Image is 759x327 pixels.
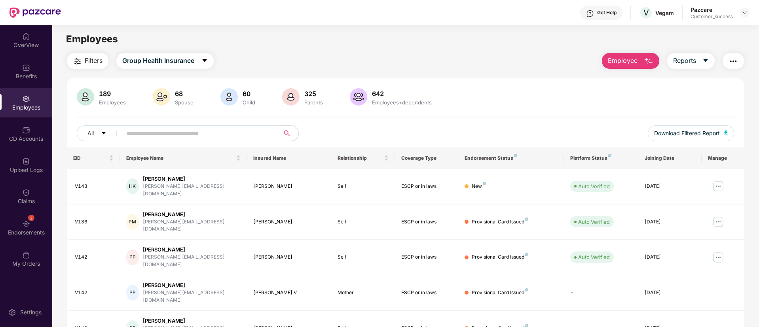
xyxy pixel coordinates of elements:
[8,308,16,316] img: svg+xml;base64,PHN2ZyBpZD0iU2V0dGluZy0yMHgyMCIgeG1sbnM9Imh0dHA6Ly93d3cudzMub3JnLzIwMDAvc3ZnIiB3aW...
[691,13,733,20] div: Customer_success
[143,253,241,268] div: [PERSON_NAME][EMAIL_ADDRESS][DOMAIN_NAME]
[279,130,294,136] span: search
[126,250,139,265] div: PP
[253,218,325,226] div: [PERSON_NAME]
[702,57,709,64] span: caret-down
[28,215,34,221] div: 2
[564,275,638,311] td: -
[22,95,30,103] img: svg+xml;base64,PHN2ZyBpZD0iRW1wbG95ZWVzIiB4bWxucz0iaHR0cDovL3d3dy53My5vcmcvMjAwMC9zdmciIHdpZHRoPS...
[597,9,617,16] div: Get Help
[97,90,127,98] div: 189
[120,147,247,169] th: Employee Name
[143,246,241,253] div: [PERSON_NAME]
[401,183,452,190] div: ESCP or in laws
[247,147,332,169] th: Insured Name
[654,129,720,138] span: Download Filtered Report
[395,147,458,169] th: Coverage Type
[338,218,388,226] div: Self
[75,218,114,226] div: V136
[9,8,61,18] img: New Pazcare Logo
[472,253,528,261] div: Provisional Card Issued
[85,56,102,66] span: Filters
[691,6,733,13] div: Pazcare
[602,53,659,69] button: Employee
[66,33,118,45] span: Employees
[143,175,241,183] div: [PERSON_NAME]
[472,218,528,226] div: Provisional Card Issued
[201,57,208,64] span: caret-down
[77,125,125,141] button: Allcaret-down
[143,317,241,325] div: [PERSON_NAME]
[253,253,325,261] div: [PERSON_NAME]
[712,180,725,193] img: manageButton
[645,183,695,190] div: [DATE]
[87,129,94,138] span: All
[578,218,610,226] div: Auto Verified
[644,57,653,66] img: svg+xml;base64,PHN2ZyB4bWxucz0iaHR0cDovL3d3dy53My5vcmcvMjAwMC9zdmciIHhtbG5zOnhsaW5rPSJodHRwOi8vd3...
[483,182,486,185] img: svg+xml;base64,PHN2ZyB4bWxucz0iaHR0cDovL3d3dy53My5vcmcvMjAwMC9zdmciIHdpZHRoPSI4IiBoZWlnaHQ9IjgiIH...
[241,90,257,98] div: 60
[338,289,388,297] div: Mother
[279,125,299,141] button: search
[742,9,748,16] img: svg+xml;base64,PHN2ZyBpZD0iRHJvcGRvd24tMzJ4MzIiIHhtbG5zPSJodHRwOi8vd3d3LnczLm9yZy8yMDAwL3N2ZyIgd2...
[702,147,744,169] th: Manage
[253,183,325,190] div: [PERSON_NAME]
[126,285,139,301] div: PP
[401,289,452,297] div: ESCP or in laws
[338,155,382,161] span: Relationship
[331,147,395,169] th: Relationship
[724,130,728,135] img: svg+xml;base64,PHN2ZyB4bWxucz0iaHR0cDovL3d3dy53My5vcmcvMjAwMC9zdmciIHhtbG5zOnhsaW5rPSJodHRwOi8vd3...
[370,99,433,106] div: Employees+dependents
[75,289,114,297] div: V142
[638,147,702,169] th: Joining Date
[586,9,594,17] img: svg+xml;base64,PHN2ZyBpZD0iSGVscC0zMngzMiIgeG1sbnM9Imh0dHA6Ly93d3cudzMub3JnLzIwMDAvc3ZnIiB3aWR0aD...
[22,189,30,197] img: svg+xml;base64,PHN2ZyBpZD0iQ2xhaW0iIHhtbG5zPSJodHRwOi8vd3d3LnczLm9yZy8yMDAwL3N2ZyIgd2lkdGg9IjIwIi...
[143,183,241,198] div: [PERSON_NAME][EMAIL_ADDRESS][DOMAIN_NAME]
[303,99,324,106] div: Parents
[67,53,108,69] button: Filters
[126,214,139,230] div: PM
[608,154,611,157] img: svg+xml;base64,PHN2ZyB4bWxucz0iaHR0cDovL3d3dy53My5vcmcvMjAwMC9zdmciIHdpZHRoPSI4IiBoZWlnaHQ9IjgiIH...
[126,155,235,161] span: Employee Name
[220,88,238,106] img: svg+xml;base64,PHN2ZyB4bWxucz0iaHR0cDovL3d3dy53My5vcmcvMjAwMC9zdmciIHhtbG5zOnhsaW5rPSJodHRwOi8vd3...
[22,220,30,228] img: svg+xml;base64,PHN2ZyBpZD0iRW5kb3JzZW1lbnRzIiB4bWxucz0iaHR0cDovL3d3dy53My5vcmcvMjAwMC9zdmciIHdpZH...
[22,251,30,259] img: svg+xml;base64,PHN2ZyBpZD0iTXlfT3JkZXJzIiBkYXRhLW5hbWU9Ik15IE9yZGVycyIgeG1sbnM9Imh0dHA6Ly93d3cudz...
[73,57,82,66] img: svg+xml;base64,PHN2ZyB4bWxucz0iaHR0cDovL3d3dy53My5vcmcvMjAwMC9zdmciIHdpZHRoPSIyNCIgaGVpZ2h0PSIyNC...
[18,308,44,316] div: Settings
[143,282,241,289] div: [PERSON_NAME]
[655,9,674,17] div: Vegam
[472,289,528,297] div: Provisional Card Issued
[350,88,367,106] img: svg+xml;base64,PHN2ZyB4bWxucz0iaHR0cDovL3d3dy53My5vcmcvMjAwMC9zdmciIHhtbG5zOnhsaW5rPSJodHRwOi8vd3...
[22,64,30,72] img: svg+xml;base64,PHN2ZyBpZD0iQmVuZWZpdHMiIHhtbG5zPSJodHRwOi8vd3d3LnczLm9yZy8yMDAwL3N2ZyIgd2lkdGg9Ij...
[73,155,108,161] span: EID
[116,53,214,69] button: Group Health Insurancecaret-down
[143,211,241,218] div: [PERSON_NAME]
[578,253,610,261] div: Auto Verified
[338,253,388,261] div: Self
[173,90,195,98] div: 68
[645,218,695,226] div: [DATE]
[401,218,452,226] div: ESCP or in laws
[338,183,388,190] div: Self
[648,125,734,141] button: Download Filtered Report
[22,126,30,134] img: svg+xml;base64,PHN2ZyBpZD0iQ0RfQWNjb3VudHMiIGRhdGEtbmFtZT0iQ0QgQWNjb3VudHMiIHhtbG5zPSJodHRwOi8vd3...
[667,53,715,69] button: Reportscaret-down
[77,88,94,106] img: svg+xml;base64,PHN2ZyB4bWxucz0iaHR0cDovL3d3dy53My5vcmcvMjAwMC9zdmciIHhtbG5zOnhsaW5rPSJodHRwOi8vd3...
[465,155,558,161] div: Endorsement Status
[643,8,649,17] span: V
[525,288,528,291] img: svg+xml;base64,PHN2ZyB4bWxucz0iaHR0cDovL3d3dy53My5vcmcvMjAwMC9zdmciIHdpZHRoPSI4IiBoZWlnaHQ9IjgiIH...
[67,147,120,169] th: EID
[173,99,195,106] div: Spouse
[126,178,139,194] div: HK
[75,253,114,261] div: V142
[241,99,257,106] div: Child
[712,215,725,228] img: manageButton
[578,182,610,190] div: Auto Verified
[75,183,114,190] div: V143
[153,88,170,106] img: svg+xml;base64,PHN2ZyB4bWxucz0iaHR0cDovL3d3dy53My5vcmcvMjAwMC9zdmciIHhtbG5zOnhsaW5rPSJodHRwOi8vd3...
[514,154,517,157] img: svg+xml;base64,PHN2ZyB4bWxucz0iaHR0cDovL3d3dy53My5vcmcvMjAwMC9zdmciIHdpZHRoPSI4IiBoZWlnaHQ9IjgiIH...
[645,253,695,261] div: [DATE]
[673,56,696,66] span: Reports
[729,57,738,66] img: svg+xml;base64,PHN2ZyB4bWxucz0iaHR0cDovL3d3dy53My5vcmcvMjAwMC9zdmciIHdpZHRoPSIyNCIgaGVpZ2h0PSIyNC...
[645,289,695,297] div: [DATE]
